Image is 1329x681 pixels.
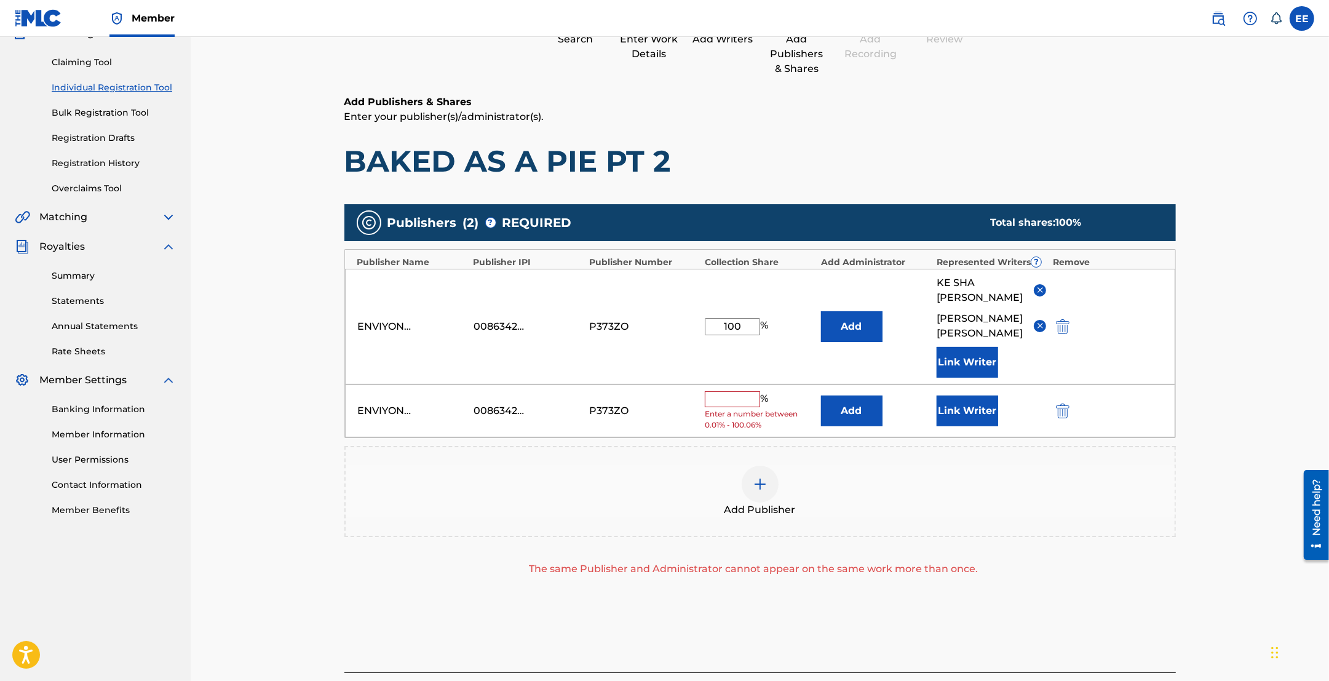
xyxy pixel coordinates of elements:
div: Represented Writers [937,256,1047,269]
a: Overclaims Tool [52,182,176,195]
img: Matching [15,210,30,225]
span: Member [132,11,175,25]
div: The same Publisher and Administrator cannot appear on the same work more than once. [344,562,1164,576]
span: Publishers [387,213,457,232]
span: Royalties [39,239,85,254]
img: 12a2ab48e56ec057fbd8.svg [1056,319,1069,334]
img: Royalties [15,239,30,254]
span: Matching [39,210,87,225]
h6: Add Publishers & Shares [344,95,1176,110]
a: Banking Information [52,403,176,416]
iframe: Chat Widget [1268,622,1329,681]
iframe: Resource Center [1295,465,1329,564]
div: Publisher IPI [473,256,583,269]
img: remove-from-list-button [1036,285,1045,295]
img: Member Settings [15,373,30,388]
div: Total shares: [990,215,1151,230]
img: expand [161,373,176,388]
a: Bulk Registration Tool [52,106,176,119]
div: Remove [1053,256,1163,269]
span: Add Publisher [724,503,796,517]
img: search [1211,11,1226,26]
a: Summary [52,269,176,282]
button: Add [821,311,883,342]
img: expand [161,239,176,254]
a: Statements [52,295,176,308]
span: Enter a number between 0.01% - 100.06% [705,408,814,431]
img: MLC Logo [15,9,62,27]
div: Add Recording [840,32,902,62]
span: ? [486,218,496,228]
img: add [753,477,768,492]
button: Link Writer [937,347,998,378]
span: 100 % [1055,217,1081,228]
a: Registration Drafts [52,132,176,145]
span: Member Settings [39,373,127,388]
a: Public Search [1206,6,1231,31]
div: Enter Work Details [619,32,680,62]
span: % [760,391,771,407]
a: Registration History [52,157,176,170]
button: Link Writer [937,396,998,426]
div: Add Administrator [821,256,931,269]
a: Individual Registration Tool [52,81,176,94]
div: Publisher Number [589,256,699,269]
a: Annual Statements [52,320,176,333]
div: Help [1238,6,1263,31]
p: Enter your publisher(s)/administrator(s). [344,110,1176,124]
img: 12a2ab48e56ec057fbd8.svg [1056,404,1069,418]
img: publishers [362,215,376,230]
span: ( 2 ) [463,213,479,232]
div: Notifications [1270,12,1282,25]
span: KE SHA [PERSON_NAME] [937,276,1025,305]
h1: BAKED AS A PIE PT 2 [344,143,1176,180]
img: help [1243,11,1258,26]
button: Add [821,396,883,426]
a: Contact Information [52,479,176,492]
div: Search [545,32,606,47]
a: User Permissions [52,453,176,466]
div: Add Writers [692,32,754,47]
div: Collection Share [705,256,815,269]
span: % [760,318,771,335]
a: Member Information [52,428,176,441]
a: Claiming Tool [52,56,176,69]
div: Review [914,32,975,47]
a: Rate Sheets [52,345,176,358]
div: User Menu [1290,6,1314,31]
span: REQUIRED [502,213,572,232]
span: ? [1031,257,1041,267]
img: remove-from-list-button [1036,321,1045,330]
span: [PERSON_NAME] [PERSON_NAME] [937,311,1025,341]
a: Member Benefits [52,504,176,517]
div: Add Publishers & Shares [766,32,828,76]
img: Top Rightsholder [109,11,124,26]
div: Drag [1271,634,1279,671]
div: Publisher Name [357,256,467,269]
img: expand [161,210,176,225]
